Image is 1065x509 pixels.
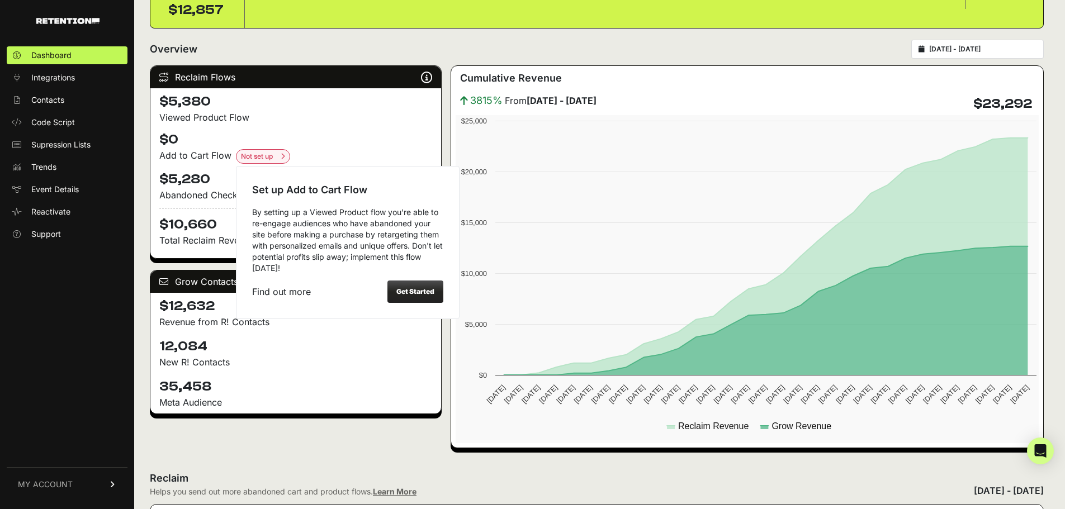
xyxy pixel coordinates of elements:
[159,297,432,315] h4: $12,632
[660,383,681,405] text: [DATE]
[159,337,432,355] h4: 12,084
[817,383,839,405] text: [DATE]
[939,383,961,405] text: [DATE]
[159,378,432,396] h4: 35,458
[957,383,978,405] text: [DATE]
[31,50,72,61] span: Dashboard
[607,383,629,405] text: [DATE]
[527,95,597,106] strong: [DATE] - [DATE]
[461,269,487,278] text: $10,000
[503,383,524,405] text: [DATE]
[869,383,891,405] text: [DATE]
[904,383,926,405] text: [DATE]
[485,383,507,405] text: [DATE]
[31,94,64,106] span: Contacts
[31,161,56,173] span: Trends
[7,136,127,154] a: Supression Lists
[31,117,75,128] span: Code Script
[572,383,594,405] text: [DATE]
[973,95,1032,113] h4: $23,292
[678,421,749,431] text: Reclaim Revenue
[252,207,443,274] div: By setting up a Viewed Product flow you're able to re-engage audiences who have abandoned your si...
[461,168,487,176] text: $20,000
[36,18,100,24] img: Retention.com
[782,383,804,405] text: [DATE]
[460,70,562,86] h3: Cumulative Revenue
[31,72,75,83] span: Integrations
[396,287,434,296] strong: Get Started
[159,315,432,329] p: Revenue from R! Contacts
[150,270,441,293] div: Grow Contacts
[31,229,61,240] span: Support
[505,94,597,107] span: From
[150,486,416,497] div: Helps you send out more abandoned cart and product flows.
[677,383,699,405] text: [DATE]
[7,113,127,131] a: Code Script
[479,371,487,379] text: $0
[470,93,503,108] span: 3815%
[31,139,91,150] span: Supression Lists
[625,383,647,405] text: [DATE]
[159,234,432,247] p: Total Reclaim Revenue
[642,383,664,405] text: [DATE]
[159,149,432,164] div: Add to Cart Flow
[150,41,197,57] h2: Overview
[852,383,874,405] text: [DATE]
[252,285,311,298] a: Find out more
[747,383,769,405] text: [DATE]
[1027,437,1054,464] div: Open Intercom Messenger
[373,487,416,496] a: Learn More
[159,208,432,234] h4: $10,660
[159,355,432,369] p: New R! Contacts
[7,225,127,243] a: Support
[159,396,432,409] div: Meta Audience
[31,206,70,217] span: Reactivate
[520,383,542,405] text: [DATE]
[7,46,127,64] a: Dashboard
[772,421,832,431] text: Grow Revenue
[461,218,487,227] text: $15,000
[991,383,1013,405] text: [DATE]
[7,69,127,87] a: Integrations
[159,170,432,188] h4: $5,280
[150,470,416,486] h2: Reclaim
[7,91,127,109] a: Contacts
[1009,383,1031,405] text: [DATE]
[18,479,73,490] span: MY ACCOUNT
[461,117,487,125] text: $25,000
[834,383,856,405] text: [DATE]
[159,111,432,124] div: Viewed Product Flow
[537,383,559,405] text: [DATE]
[730,383,751,405] text: [DATE]
[31,184,79,195] span: Event Details
[150,66,441,88] div: Reclaim Flows
[764,383,786,405] text: [DATE]
[159,131,432,149] h4: $0
[974,484,1044,497] div: [DATE] - [DATE]
[252,182,443,198] div: Set up Add to Cart Flow
[694,383,716,405] text: [DATE]
[7,180,127,198] a: Event Details
[168,1,226,19] div: $12,857
[974,383,996,405] text: [DATE]
[465,320,487,329] text: $5,000
[921,383,943,405] text: [DATE]
[7,467,127,501] a: MY ACCOUNT
[7,203,127,221] a: Reactivate
[555,383,577,405] text: [DATE]
[7,158,127,176] a: Trends
[159,188,432,202] div: Abandoned Checkout Flow
[887,383,908,405] text: [DATE]
[159,93,432,111] h4: $5,380
[799,383,821,405] text: [DATE]
[590,383,612,405] text: [DATE]
[712,383,734,405] text: [DATE]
